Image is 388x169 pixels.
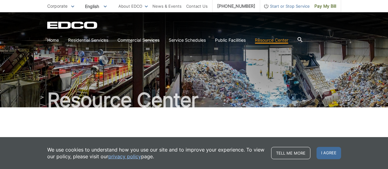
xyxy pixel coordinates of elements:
[80,1,111,11] span: English
[47,37,59,44] a: Home
[271,147,310,159] a: Tell me more
[317,147,341,159] span: I agree
[47,146,265,160] p: We use cookies to understand how you use our site and to improve your experience. To view our pol...
[68,37,108,44] a: Residential Services
[186,3,208,10] a: Contact Us
[47,90,341,110] h1: Resource Center
[314,3,336,10] span: Pay My Bill
[215,37,246,44] a: Public Facilities
[255,37,288,44] a: Resource Center
[117,37,159,44] a: Commercial Services
[169,37,206,44] a: Service Schedules
[47,3,67,9] span: Corporate
[152,3,182,10] a: News & Events
[108,153,141,160] a: privacy policy
[118,3,148,10] a: About EDCO
[47,21,98,29] a: EDCD logo. Return to the homepage.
